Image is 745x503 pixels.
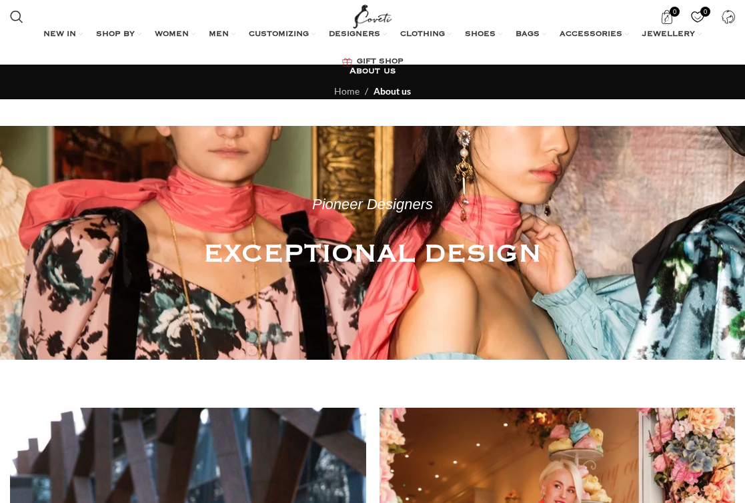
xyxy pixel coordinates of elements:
a: WOMEN [155,21,195,48]
span: About us [374,85,411,97]
a: Search [3,3,30,30]
span: ACCESSORIES [560,29,622,40]
span: SHOES [465,29,496,40]
span: 0 [700,7,710,17]
a: SHOES [465,21,502,48]
a: NEW IN [43,21,83,48]
a: Site logo [350,10,395,21]
a: Home [334,85,359,97]
div: My Wishlist [684,3,711,30]
span: MEN [209,29,229,40]
a: MEN [209,21,235,48]
a: CUSTOMIZING [249,21,315,48]
img: GiftBag [342,58,352,67]
a: JEWELLERY [642,21,702,48]
a: SHOP BY [96,21,141,48]
a: ACCESSORIES [560,21,629,48]
a: 0 [684,3,711,30]
span: BAGS [516,29,540,40]
a: CLOTHING [400,21,452,48]
span: NEW IN [43,29,76,40]
span: WOMEN [155,29,189,40]
span: DESIGNERS [329,29,380,40]
span: 0 [670,7,680,17]
h4: EXCEPTIONAL DESIGN [203,237,542,273]
div: Main navigation [3,21,742,75]
a: DESIGNERS [329,21,387,48]
a: GIFT SHOP [342,49,404,75]
a: 0 [653,3,680,30]
em: Pioneer Designers [312,196,433,213]
a: BAGS [516,21,546,48]
span: CUSTOMIZING [249,29,309,40]
span: CLOTHING [400,29,445,40]
span: GIFT SHOP [357,57,404,67]
span: JEWELLERY [642,29,695,40]
span: SHOP BY [96,29,135,40]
